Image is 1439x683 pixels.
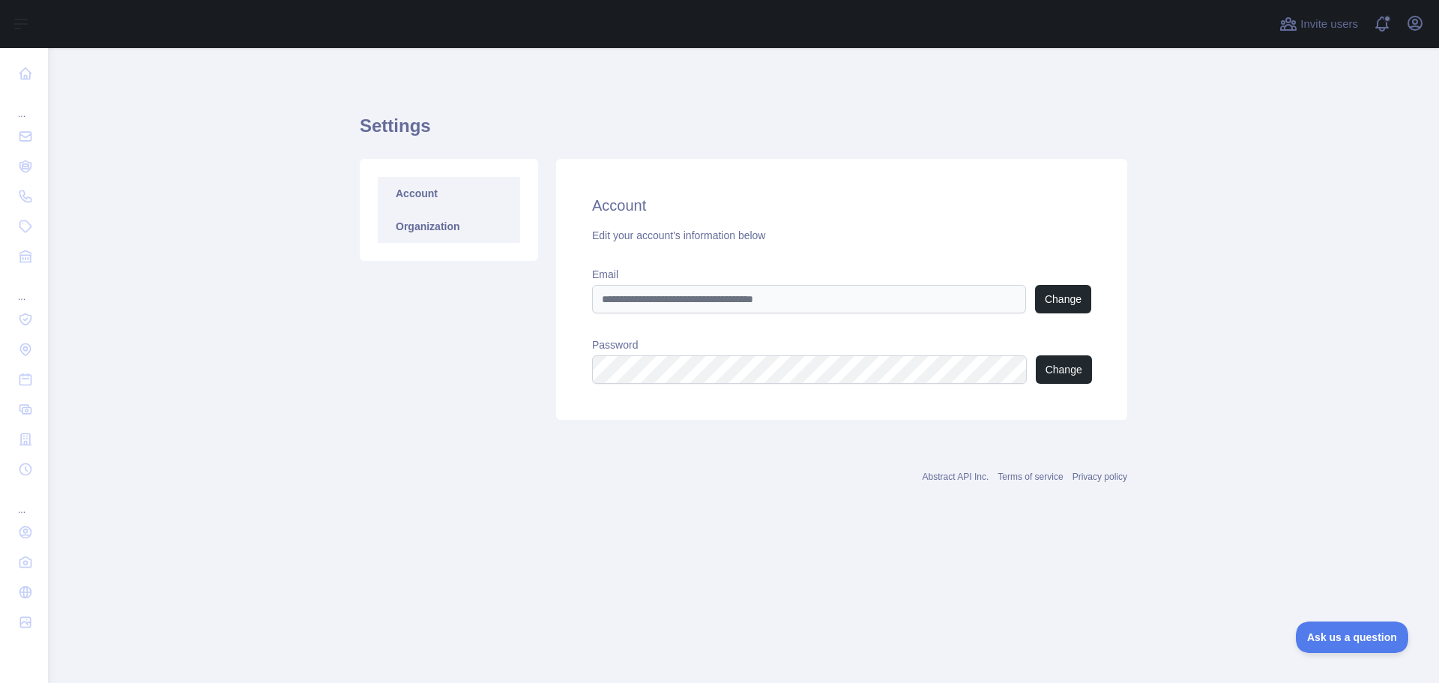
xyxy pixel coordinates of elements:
[1276,12,1361,36] button: Invite users
[592,228,1091,243] div: Edit your account's information below
[1035,285,1091,313] button: Change
[12,273,36,303] div: ...
[12,90,36,120] div: ...
[592,195,1091,216] h2: Account
[360,114,1127,150] h1: Settings
[1300,16,1358,33] span: Invite users
[1296,622,1409,653] iframe: Toggle Customer Support
[378,177,520,210] a: Account
[592,337,1091,352] label: Password
[923,472,989,482] a: Abstract API Inc.
[1073,472,1127,482] a: Privacy policy
[998,472,1063,482] a: Terms of service
[1036,355,1092,384] button: Change
[378,210,520,243] a: Organization
[12,486,36,516] div: ...
[592,267,1091,282] label: Email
